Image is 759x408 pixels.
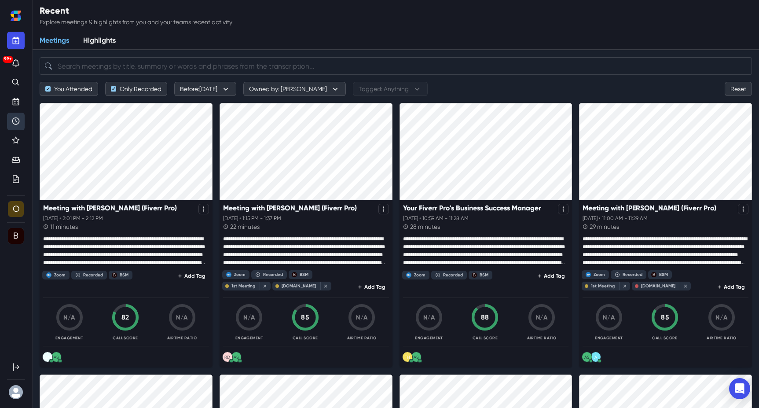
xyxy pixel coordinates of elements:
[7,55,25,72] button: Notifications
[13,232,18,240] div: BSM
[414,272,425,278] div: Zoom
[403,214,569,222] p: [DATE] • 10:59 AM - 11:28 AM
[175,271,209,281] button: Add Tag
[473,335,498,341] p: Call Score
[725,82,752,96] button: Reset
[40,5,232,16] h2: Recent
[55,335,84,341] p: Engagement
[594,272,605,277] div: Zoom
[353,82,428,96] button: Tagged: Anything
[40,82,98,96] button: You Attended
[590,222,619,232] p: 29 minutes
[243,313,255,321] span: N/A
[231,283,255,289] div: 1st Meeting
[234,272,246,277] div: Zoom
[282,283,316,289] div: [DOMAIN_NAME]
[707,335,736,341] p: Airtime Ratio
[471,312,499,322] div: 88
[641,283,675,289] div: [DOMAIN_NAME]
[43,204,177,212] p: Meeting with [PERSON_NAME] (Fiverr Pro)
[235,335,264,341] p: Engagement
[234,355,239,360] div: Amber Smith
[584,355,590,360] div: Amber Smith
[583,214,748,222] p: [DATE] • 11:00 AM - 11:29 AM
[603,313,615,321] span: N/A
[8,228,24,244] div: BSM
[7,132,25,150] a: Favorites
[443,272,463,278] div: Recorded
[174,82,236,96] button: Before:[DATE]
[714,282,748,292] button: Add Tag
[355,282,389,292] button: Add Tag
[347,335,377,341] p: Airtime Ratio
[120,272,128,278] div: BSM
[43,214,209,222] p: [DATE] • 2:01 PM - 2:12 PM
[595,335,623,341] p: Engagement
[403,204,541,212] p: Your Fiverr Pro's Business Success Manager
[260,282,268,290] button: close
[623,272,642,277] div: Recorded
[54,272,66,278] div: Zoom
[300,272,308,277] div: BSM
[83,272,103,278] div: Recorded
[415,335,443,341] p: Engagement
[651,312,679,322] div: 85
[7,171,25,188] a: Your Plans
[680,282,689,290] button: close
[356,313,368,321] span: N/A
[527,335,557,341] p: Airtime Ratio
[591,283,615,289] div: 1st Meeting
[54,355,59,360] div: Amber Smith
[230,222,260,232] p: 22 minutes
[243,82,346,96] button: Owned by: [PERSON_NAME]
[293,335,318,341] p: Call Score
[738,204,748,214] button: Options
[113,273,116,277] div: BSM
[224,355,230,360] div: Ron D
[293,272,296,277] div: BSM
[50,222,78,232] p: 11 minutes
[263,272,283,277] div: Recorded
[7,93,25,111] a: Upcoming
[473,273,476,277] div: BSM
[167,335,197,341] p: Airtime Ratio
[7,74,25,92] a: Search
[378,204,389,214] button: Options
[7,383,25,401] button: User menu
[223,204,357,212] p: Meeting with [PERSON_NAME] (Fiverr Pro)
[320,282,329,290] button: close
[40,18,232,27] p: Explore meetings & highlights from you and your teams recent activity
[410,222,440,232] p: 28 minutes
[619,282,628,290] button: close
[176,313,188,321] span: N/A
[7,32,25,49] button: New meeting
[76,32,123,50] a: Highlights
[223,214,389,222] p: [DATE] • 1:15 PM - 1:37 PM
[558,204,568,214] button: Options
[583,204,716,212] p: Meeting with [PERSON_NAME] (Fiverr Pro)
[715,313,727,321] span: N/A
[729,378,750,399] div: Open Intercom Messenger
[7,358,25,376] button: Expand nav
[653,272,655,277] div: BSM
[534,271,568,281] button: Add Tag
[13,205,19,213] div: Organization
[536,313,548,321] span: N/A
[44,355,51,360] div: Geoff McCabe
[7,7,25,25] a: Home
[111,312,139,322] div: 82
[7,113,25,130] a: Recent
[652,335,678,341] p: Call Score
[40,57,752,75] input: Search meetings by title, summary or words and phrases from the transcription...
[4,57,12,61] p: 99+
[33,32,76,50] a: Meetings
[113,335,138,341] p: Call Score
[291,312,319,322] div: 85
[480,272,488,278] div: BSM
[423,313,435,321] span: N/A
[7,151,25,169] a: Waiting Room
[414,355,419,360] div: Amber Smith
[8,201,24,217] div: Organization
[198,204,209,214] button: Options
[659,272,668,277] div: BSM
